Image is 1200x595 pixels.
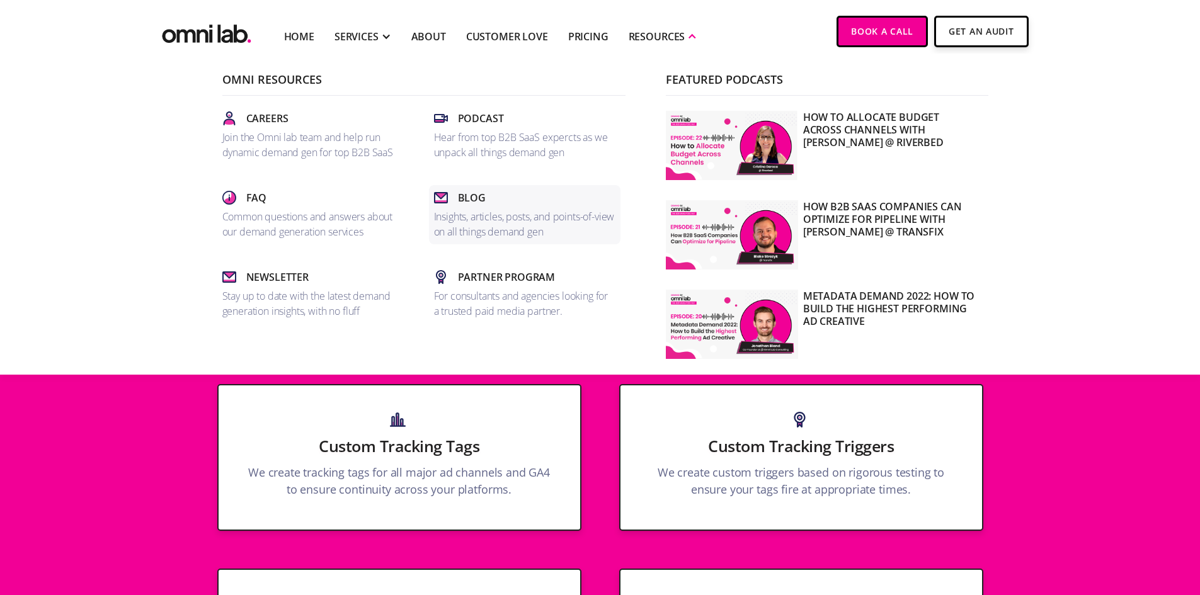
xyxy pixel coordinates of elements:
a: Metadata Demand 2022: How to Build the Highest Performing Ad Creative [661,285,983,364]
a: BlogInsights, articles, posts, and points-of-view on all things demand gen [429,185,620,244]
a: About [411,29,446,44]
a: PodcastHear from top B2B SaaS expercts as we unpack all things demand gen [429,106,620,165]
p: Omni Resources [222,74,626,96]
p: We create custom triggers based on rigorous testing to ensure your tags fire at appropriate times. [646,464,957,504]
div: SERVICES [334,29,379,44]
a: Home [284,29,314,44]
a: Customer Love [466,29,548,44]
p: Featured Podcasts [666,74,988,96]
p: We create tracking tags for all major ad channels and GA4 to ensure continuity across your platfo... [244,464,555,504]
a: home [159,16,254,47]
div: RESOURCES [629,29,685,44]
h3: Custom Tracking Triggers [646,435,957,456]
a: Get An Audit [934,16,1028,47]
p: How to Allocate Budget Across Channels with [PERSON_NAME] @ Riverbed [803,111,978,180]
a: How B2B SaaS Companies Can Optimize for Pipeline with [PERSON_NAME] @ Transfix [661,195,983,275]
p: For consultants and agencies looking for a trusted paid media partner. [434,288,615,319]
p: Hear from top B2B SaaS expercts as we unpack all things demand gen [434,130,615,160]
a: CareersJoin the Omni lab team and help run dynamic demand gen for top B2B SaaS [217,106,409,165]
p: Stay up to date with the latest demand generation insights, with no fluff [222,288,404,319]
a: FaqCommon questions and answers about our demand generation services [217,185,409,244]
a: Partner ProgramFor consultants and agencies looking for a trusted paid media partner. [429,264,620,324]
p: How B2B SaaS Companies Can Optimize for Pipeline with [PERSON_NAME] @ Transfix [803,200,978,269]
iframe: Chat Widget [973,449,1200,595]
p: Join the Omni lab team and help run dynamic demand gen for top B2B SaaS [222,130,404,160]
p: Partner Program [458,269,556,285]
a: NewsletterStay up to date with the latest demand generation insights, with no fluff [217,264,409,324]
p: Faq [246,190,267,205]
a: Pricing [568,29,609,44]
p: Podcast [458,111,504,126]
a: Book a Call [837,16,928,47]
p: Insights, articles, posts, and points-of-view on all things demand gen [434,209,615,239]
p: Newsletter [246,269,309,285]
h3: Custom Tracking Tags [244,435,555,456]
p: Common questions and answers about our demand generation services [222,209,404,239]
p: Blog [458,190,486,205]
img: Omni Lab: B2B SaaS Demand Generation Agency [159,16,254,47]
p: Careers [246,111,289,126]
a: How to Allocate Budget Across Channels with [PERSON_NAME] @ Riverbed [661,106,983,185]
p: Metadata Demand 2022: How to Build the Highest Performing Ad Creative [803,290,978,359]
